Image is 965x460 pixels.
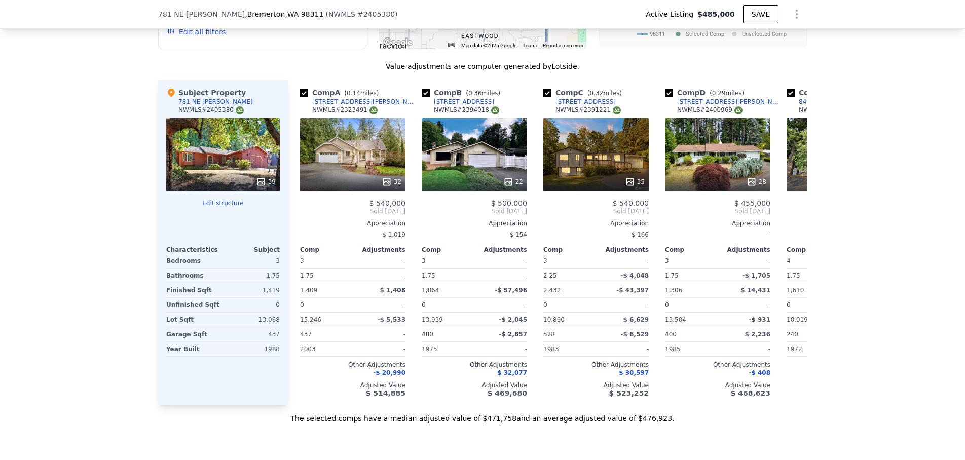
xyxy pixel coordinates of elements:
div: 1.75 [300,269,351,283]
div: - [355,327,405,341]
div: - [598,254,649,268]
span: $485,000 [697,9,735,19]
img: NWMLS Logo [734,106,743,114]
div: [STREET_ADDRESS] [434,98,494,106]
div: 1988 [225,342,280,356]
div: Bedrooms [166,254,221,268]
span: 0.14 [347,90,360,97]
span: 0 [787,301,791,309]
span: $ 468,623 [731,389,770,397]
div: Comp B [422,88,504,98]
div: NWMLS # 2394018 [434,106,499,114]
div: The selected comps have a median adjusted value of $471,758 and an average adjusted value of $476... [158,405,807,424]
span: Sold [DATE] [422,207,527,215]
span: 0 [422,301,426,309]
span: $ 14,431 [740,287,770,294]
span: 0.29 [712,90,726,97]
div: Comp [665,246,718,254]
a: [STREET_ADDRESS][PERSON_NAME] [300,98,418,106]
div: Adjusted Value [300,381,405,389]
span: -$ 2,045 [499,316,527,323]
a: 846 NE [PERSON_NAME] [787,98,873,106]
button: Show Options [787,4,807,24]
span: $ 32,077 [497,369,527,376]
div: 3 [225,254,280,268]
span: , Bremerton [245,9,323,19]
a: [STREET_ADDRESS] [543,98,616,106]
div: 781 NE [PERSON_NAME] [178,98,253,106]
span: 2,432 [543,287,561,294]
div: 1983 [543,342,594,356]
div: Comp [543,246,596,254]
span: -$ 20,990 [373,369,405,376]
span: $ 469,680 [488,389,527,397]
div: Appreciation [665,219,770,227]
span: -$ 1,705 [743,272,770,279]
button: Edit all filters [167,27,226,37]
span: $ 154 [510,231,527,238]
div: 1.75 [225,269,280,283]
div: Other Adjustments [665,361,770,369]
div: NWMLS # 2400969 [677,106,743,114]
span: 10,019 [787,316,808,323]
div: Appreciation [300,219,405,227]
div: - [476,269,527,283]
span: Sold [DATE] [787,207,892,215]
div: - [355,269,405,283]
span: 3 [300,257,304,264]
div: ( ) [325,9,397,19]
span: -$ 408 [749,369,770,376]
div: Adjusted Value [422,381,527,389]
span: $ 455,000 [734,199,770,207]
span: Sold [DATE] [300,207,405,215]
span: 4 [787,257,791,264]
span: Sold [DATE] [543,207,649,215]
span: $ 500,000 [491,199,527,207]
span: 0 [543,301,547,309]
div: Comp C [543,88,626,98]
span: $ 540,000 [369,199,405,207]
a: Open this area in Google Maps (opens a new window) [381,36,415,49]
div: - [720,298,770,312]
div: Other Adjustments [300,361,405,369]
span: 0 [665,301,669,309]
div: 2.25 [543,269,594,283]
span: $ 6,629 [623,316,649,323]
div: - [598,298,649,312]
span: ( miles) [340,90,383,97]
div: 1,419 [225,283,280,297]
div: Comp [300,246,353,254]
span: $ 1,408 [380,287,405,294]
span: -$ 6,529 [621,331,649,338]
span: $ 30,597 [619,369,649,376]
div: - [355,254,405,268]
span: 0.32 [589,90,603,97]
img: NWMLS Logo [613,106,621,114]
div: Adjusted Value [787,381,892,389]
button: Edit structure [166,199,280,207]
div: NWMLS # 2323491 [312,106,378,114]
span: Active Listing [646,9,697,19]
div: Finished Sqft [166,283,221,297]
img: NWMLS Logo [369,106,378,114]
a: [STREET_ADDRESS][PERSON_NAME] [665,98,783,106]
div: 28 [747,177,766,187]
div: Comp [787,246,839,254]
div: Other Adjustments [422,361,527,369]
div: 1985 [665,342,716,356]
div: - [355,342,405,356]
div: - [598,342,649,356]
div: - [665,227,770,242]
div: 1972 [787,342,837,356]
div: - [476,342,527,356]
span: 528 [543,331,555,338]
div: - [476,298,527,312]
div: 437 [225,327,280,341]
span: NWMLS [328,10,355,18]
div: Adjustments [718,246,770,254]
div: 1.75 [422,269,472,283]
div: 846 NE [PERSON_NAME] [799,98,873,106]
div: - [476,254,527,268]
div: Adjusted Value [543,381,649,389]
div: Adjustments [474,246,527,254]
